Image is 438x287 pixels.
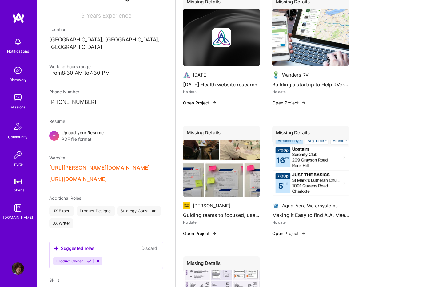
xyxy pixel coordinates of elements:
[81,12,85,19] span: 9
[52,132,56,138] span: +
[212,100,217,105] img: arrow-right
[49,99,163,106] p: [PHONE_NUMBER]
[12,64,24,77] img: discovery
[62,136,104,142] span: PDF file format
[117,206,161,216] div: Strategy Consultant
[86,12,131,19] span: Years Experience
[96,259,100,263] i: Reject
[272,81,349,88] h4: Building a startup to Help RVers Plan, Navigate and Gut-Check their trips
[49,36,163,51] p: [GEOGRAPHIC_DATA], [GEOGRAPHIC_DATA], [GEOGRAPHIC_DATA]
[272,219,349,226] div: No date
[12,12,25,23] img: logo
[183,256,260,273] div: Missing Details
[14,179,22,184] img: tokens
[272,230,306,237] button: Open Project
[49,89,79,94] span: Phone Number
[183,88,260,95] div: No date
[8,134,28,140] div: Community
[12,92,24,104] img: teamwork
[77,206,115,216] div: Product Designer
[272,126,349,142] div: Missing Details
[49,70,163,76] div: From 8:30 AM to 7:30 PM
[282,202,338,209] div: Aqua-Aero Watersystems
[183,81,260,88] h4: [DATE] Health website research
[3,214,33,221] div: [DOMAIN_NAME]
[272,211,349,219] h4: Making it Easy to find A.A. Meetings
[212,28,231,47] img: Company logo
[12,149,24,161] img: Invite
[183,219,260,226] div: No date
[49,155,65,160] span: Website
[12,36,24,48] img: bell
[49,218,73,228] div: UX Writer
[62,129,104,142] div: Upload your Resume
[272,71,280,79] img: Company logo
[12,202,24,214] img: guide book
[10,104,26,110] div: Missions
[49,165,150,171] button: [URL][PERSON_NAME][DOMAIN_NAME]
[49,277,59,283] span: Skills
[183,211,260,219] h4: Guiding teams to focused, user-tested solutions
[183,140,260,197] img: Guiding teams to focused, user-tested solutions
[183,126,260,142] div: Missing Details
[49,195,81,201] span: Additional Roles
[13,161,23,167] div: Invite
[7,48,29,54] div: Notifications
[183,100,217,106] button: Open Project
[272,140,349,197] img: Making it Easy to find A.A. Meetings
[301,231,306,236] img: arrow-right
[87,259,91,263] i: Accept
[12,262,24,275] img: User Avatar
[49,64,91,69] span: Working hours range
[272,202,280,209] img: Company logo
[49,26,163,33] div: Location
[272,9,349,66] img: Building a startup to Help RVers Plan, Navigate and Gut-Check their trips
[212,231,217,236] img: arrow-right
[49,119,65,124] span: Resume
[53,246,58,251] i: icon SuggestedTeams
[272,100,306,106] button: Open Project
[9,77,27,83] div: Discovery
[282,72,309,78] div: Wanders RV
[301,100,306,105] img: arrow-right
[272,88,349,95] div: No date
[56,259,83,263] span: Product Owner
[140,245,159,252] button: Discard
[183,9,260,66] img: cover
[193,72,208,78] div: [DATE]
[49,176,107,183] button: [URL][DOMAIN_NAME]
[193,202,230,209] div: [PERSON_NAME]
[53,245,94,251] div: Suggested roles
[183,71,190,79] img: Company logo
[183,202,190,209] img: Company logo
[10,119,25,134] img: Community
[12,187,24,193] div: Tokens
[49,206,74,216] div: UX Expert
[183,230,217,237] button: Open Project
